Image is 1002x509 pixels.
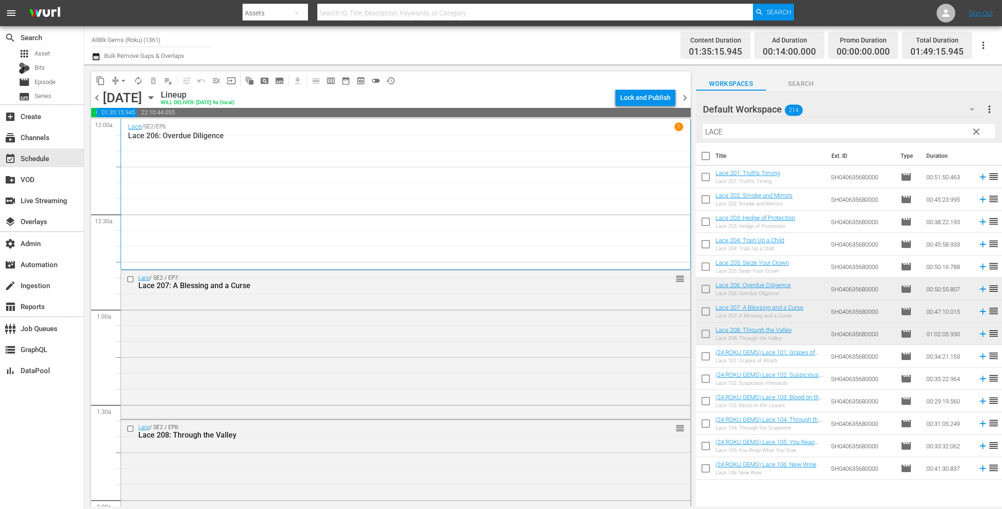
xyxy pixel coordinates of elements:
span: Channels [5,132,16,143]
td: 00:50:55.807 [923,278,974,300]
button: more_vert [984,98,995,120]
span: date_range_outlined [341,76,351,85]
span: Create Series Block [272,73,287,88]
span: Job Queues [5,323,16,334]
span: reorder [988,373,999,384]
td: SH040635680000 [827,278,897,300]
span: autorenew_outlined [134,76,143,85]
td: SH040635680000 [827,300,897,323]
span: Live Streaming [5,195,16,206]
a: Lace 202: Smoke and Mirrors [716,192,793,199]
td: 00:33:32.062 [923,435,974,457]
td: 00:38:22.193 [923,211,974,233]
td: SH040635680000 [827,188,897,211]
td: 00:50:16.788 [923,255,974,278]
span: Episode [35,78,56,87]
span: Episode [901,373,912,384]
span: reorder [988,305,999,317]
span: reorder [988,171,999,182]
span: Loop Content [131,73,146,88]
div: Content Duration [689,34,742,47]
div: Lock and Publish [620,89,671,106]
div: Lace 106: New Wine [716,470,816,476]
span: 00:00:00.000 [837,47,890,57]
span: reorder [988,283,999,294]
span: Episode [901,396,912,407]
td: SH040635680000 [827,255,897,278]
span: Remove Gaps & Overlaps [108,73,131,88]
span: Customize Events [176,71,194,90]
span: arrow_drop_down [119,76,128,85]
div: [DATE] [103,90,142,106]
div: WILL DELIVER: [DATE] 9a (local) [161,100,235,106]
span: 00:14:00.000 [763,47,816,57]
span: Revert to Primary Episode [194,73,209,88]
td: SH040635680000 [827,412,897,435]
td: SH040635680000 [827,211,897,233]
span: 24 hours Lineup View is OFF [368,73,383,88]
div: Lace 203: Hedge of Protection [716,223,795,229]
svg: Add to Schedule [978,441,988,451]
span: reorder [988,328,999,339]
span: 00:14:00.000 [91,108,97,117]
td: SH040635680000 [827,457,897,480]
span: preview_outlined [356,76,365,85]
p: Lace 206: Overdue Diligence [128,131,683,140]
span: Month Calendar View [338,73,353,88]
td: SH040635680000 [827,233,897,255]
span: reorder [988,193,999,205]
div: Default Workspace [703,96,983,122]
th: Ext. ID [826,143,895,169]
span: Episode [901,463,912,474]
span: Asset [19,48,30,59]
div: Lace 104: Through the Grapevine [716,425,823,431]
td: 00:34:21.153 [923,345,974,368]
svg: Add to Schedule [978,262,988,272]
a: Lace [138,424,150,431]
th: Duration [921,143,977,169]
td: 00:41:30.837 [923,457,974,480]
div: Total Duration [910,34,964,47]
a: Lace 206: Overdue Diligence [716,282,791,289]
span: Refresh All Search Blocks [239,71,257,90]
span: more_vert [984,104,995,115]
span: chevron_right [679,92,691,104]
div: Promo Duration [837,34,890,47]
span: movie [901,216,912,227]
span: menu_open [212,76,221,85]
span: compress [111,76,120,85]
th: Type [895,143,921,169]
div: Lace 202: Smoke and Mirrors [716,201,793,207]
span: Episode [901,306,912,317]
td: 00:31:05.249 [923,412,974,435]
span: Series [35,92,51,101]
div: Lace 207: A Blessing and a Curse [716,313,803,319]
td: 00:29:19.560 [923,390,974,412]
span: View Backup [353,73,368,88]
span: Episode [901,194,912,205]
td: SH040635680000 [827,345,897,368]
span: VOD [5,174,16,185]
span: content_copy [96,76,105,85]
span: Update Metadata from Key Asset [224,73,239,88]
span: reorder [988,350,999,361]
span: 01:35:15.945 [97,108,136,117]
svg: Add to Schedule [978,418,988,429]
a: (24 ROKU GEMS) Lace 104: Through the Grapevine [716,416,822,430]
p: SE2 / [144,123,156,130]
span: reorder [988,440,999,451]
span: Day Calendar View [305,71,323,90]
p: / [142,123,144,130]
span: Episode [901,440,912,452]
span: Clear Lineup [161,73,176,88]
td: SH040635680000 [827,166,897,188]
span: reorder [988,395,999,406]
span: Episode [901,283,912,295]
span: Fill episodes with ad slates [209,73,224,88]
svg: Add to Schedule [978,463,988,474]
a: (24 ROKU GEMS) Lace 102: Suspicious Vineyards [716,371,823,385]
a: Lace [128,123,142,130]
a: Lace 205: Seize Your Crown [716,259,789,266]
svg: Add to Schedule [978,194,988,205]
svg: Add to Schedule [978,284,988,294]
